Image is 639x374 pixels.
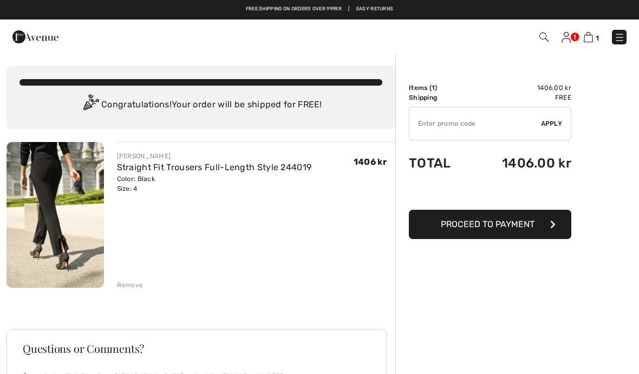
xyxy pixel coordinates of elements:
[356,5,394,13] a: Easy Returns
[562,32,571,43] img: My Info
[12,31,58,41] a: 1ère Avenue
[596,34,599,42] span: 1
[117,174,312,194] div: Color: Black Size: 4
[409,107,541,140] input: Promo code
[584,32,593,42] img: Shopping Bag
[441,219,534,229] span: Proceed to Payment
[6,142,104,288] img: Straight Fit Trousers Full-Length Style 244019
[409,93,470,102] td: Shipping
[348,5,349,13] span: |
[470,145,571,182] td: 1406.00 kr
[584,30,599,43] a: 1
[23,343,370,354] h3: Questions or Comments?
[117,280,144,290] div: Remove
[409,145,470,182] td: Total
[117,162,312,172] a: Straight Fit Trousers Full-Length Style 244019
[470,93,571,102] td: Free
[117,151,312,161] div: [PERSON_NAME]
[614,32,625,43] img: Menu
[409,182,571,206] iframe: PayPal
[19,94,382,116] div: Congratulations! Your order will be shipped for FREE!
[470,83,571,93] td: 1406.00 kr
[12,26,58,48] img: 1ère Avenue
[80,94,101,116] img: Congratulation2.svg
[409,83,470,93] td: Items ( )
[354,157,387,167] span: 1406 kr
[539,33,549,42] img: Search
[541,119,563,128] span: Apply
[409,210,571,239] button: Proceed to Payment
[432,84,435,92] span: 1
[246,5,342,13] a: Free shipping on orders over 999kr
